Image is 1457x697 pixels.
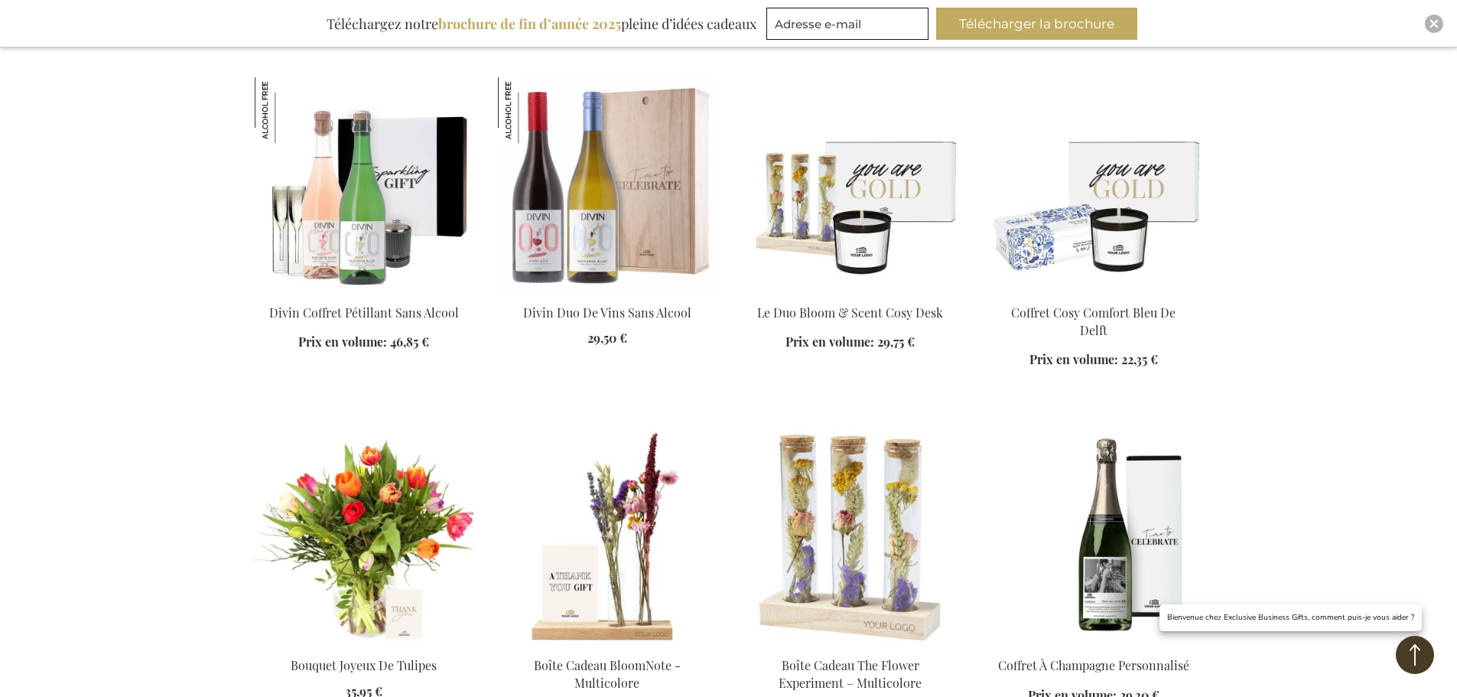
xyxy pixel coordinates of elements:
[785,334,915,351] a: Prix en volume: 29,75 €
[877,334,915,350] span: 29,75 €
[766,8,929,40] input: Adresse e-mail
[498,77,717,292] img: Divin Non-Alcoholic Wine Duo
[255,77,473,292] img: Divin Non-Alcoholic Sparkling Set
[741,285,960,300] a: The Bloom & Scent Cosy Desk Duo
[498,77,564,143] img: Divin Duo De Vins Sans Alcool
[291,657,437,673] a: Bouquet Joyeux De Tulipes
[998,657,1189,673] a: Coffret À Champagne Personnalisé
[320,8,763,40] div: Téléchargez notre pleine d’idées cadeaux
[1425,15,1443,33] div: Close
[984,285,1203,300] a: Delft's Cosy Comfort Gift Set
[534,657,681,691] a: Boîte Cadeau BloomNote - Multicolore
[1029,351,1118,367] span: Prix en volume:
[741,430,960,644] img: The Flower Experiment Gift Box - Multi
[1429,19,1439,28] img: Close
[741,638,960,653] a: The Flower Experiment Gift Box - Multi
[298,334,387,350] span: Prix en volume:
[255,638,473,653] a: Cheerful Tulip Flower Bouquet
[1121,351,1158,367] span: 22,35 €
[1011,305,1176,338] a: Coffret Cosy Comfort Bleu De Delft
[984,430,1203,644] img: Coffret À Champagne Personnalisé
[779,657,922,691] a: Boîte Cadeau The Flower Experiment – Multicolore
[741,77,960,292] img: The Bloom & Scent Cosy Desk Duo
[255,77,320,143] img: Divin Coffret Pétillant Sans Alcool
[390,334,429,350] span: 46,85 €
[766,8,933,44] form: marketing offers and promotions
[984,77,1203,292] img: Delft's Cosy Comfort Gift Set
[498,285,717,300] a: Divin Non-Alcoholic Wine Duo Divin Duo De Vins Sans Alcool
[298,334,429,351] a: Prix en volume: 46,85 €
[498,638,717,653] a: BloomNote Gift Box - Multicolor
[936,8,1137,40] button: Télécharger la brochure
[523,305,691,321] a: Divin Duo De Vins Sans Alcool
[255,430,473,644] img: Cheerful Tulip Flower Bouquet
[785,334,874,350] span: Prix en volume:
[269,305,459,321] a: Divin Coffret Pétillant Sans Alcool
[255,285,473,300] a: Divin Non-Alcoholic Sparkling Set Divin Coffret Pétillant Sans Alcool
[587,330,627,346] span: 29,50 €
[1029,351,1158,369] a: Prix en volume: 22,35 €
[984,638,1203,653] a: Coffret À Champagne Personnalisé
[498,430,717,644] img: BloomNote Gift Box - Multicolor
[757,305,943,321] a: Le Duo Bloom & Scent Cosy Desk
[438,15,621,33] b: brochure de fin d’année 2025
